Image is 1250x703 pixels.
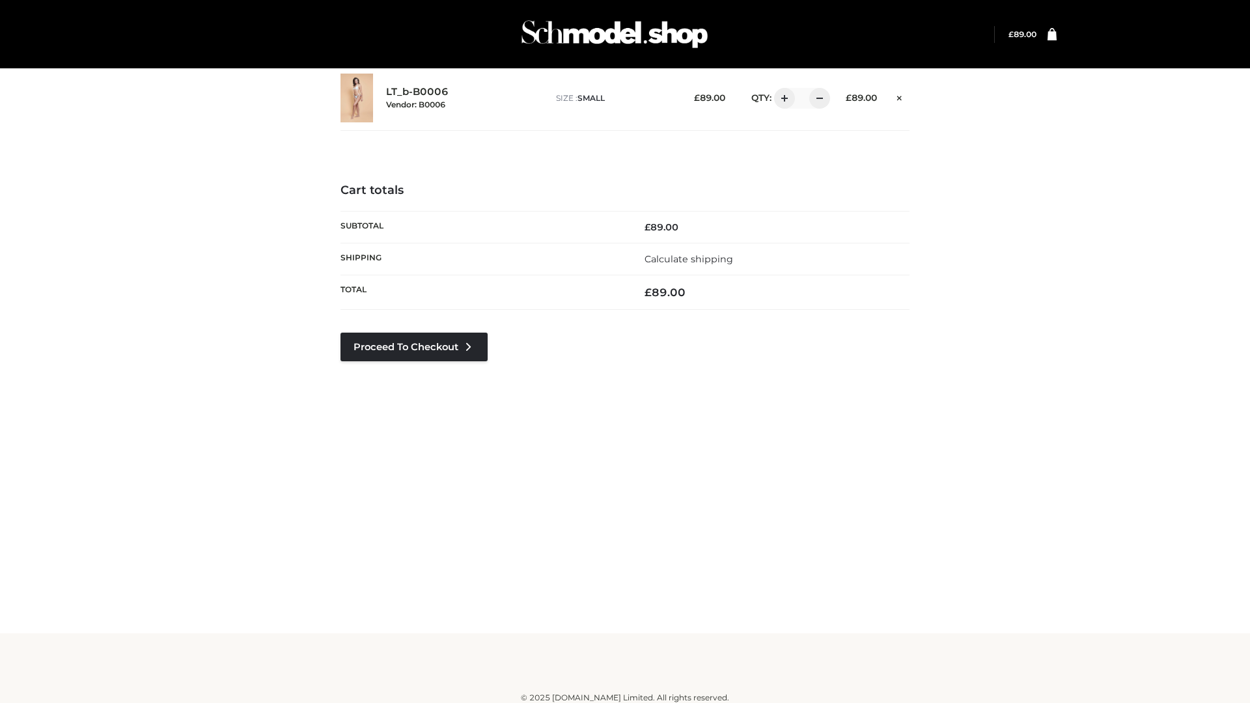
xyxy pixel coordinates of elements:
span: £ [846,92,852,103]
p: size : [556,92,674,104]
a: Proceed to Checkout [340,333,488,361]
a: Remove this item [890,88,910,105]
th: Shipping [340,243,625,275]
bdi: 89.00 [846,92,877,103]
span: £ [1008,29,1014,39]
th: Subtotal [340,211,625,243]
h4: Cart totals [340,184,910,198]
a: Calculate shipping [645,253,733,265]
a: LT_b-B0006 [386,86,449,98]
bdi: 89.00 [645,286,686,299]
span: £ [694,92,700,103]
bdi: 89.00 [694,92,725,103]
img: LT_b-B0006 - SMALL [340,74,373,122]
bdi: 89.00 [645,221,678,233]
a: £89.00 [1008,29,1036,39]
span: SMALL [577,93,605,103]
small: Vendor: B0006 [386,100,445,109]
div: QTY: [738,88,826,109]
th: Total [340,275,625,310]
span: £ [645,221,650,233]
bdi: 89.00 [1008,29,1036,39]
span: £ [645,286,652,299]
img: Schmodel Admin 964 [517,8,712,60]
